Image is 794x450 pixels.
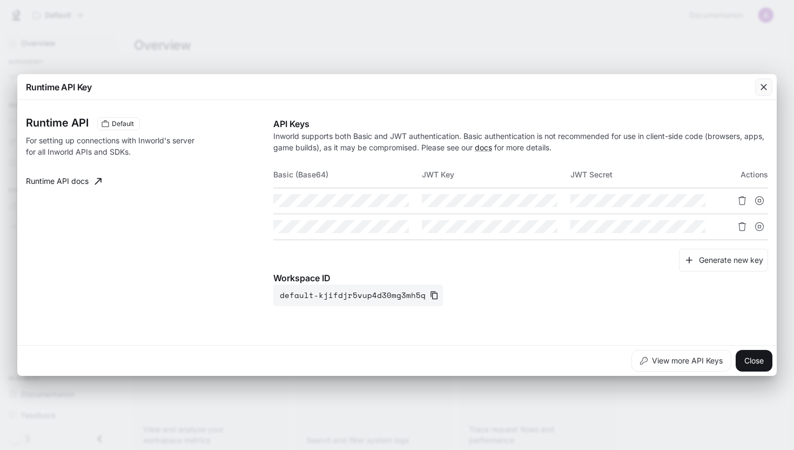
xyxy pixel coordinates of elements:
h3: Runtime API [26,117,89,128]
div: These keys will apply to your current workspace only [97,117,140,130]
th: Actions [718,162,768,188]
button: View more API Keys [631,350,731,372]
a: Runtime API docs [22,170,106,192]
button: Generate new key [679,249,768,272]
button: Suspend API key [751,192,768,209]
th: JWT Secret [570,162,719,188]
button: Close [736,350,772,372]
button: Suspend API key [751,218,768,235]
button: Delete API key [734,192,751,209]
button: Delete API key [734,218,751,235]
p: Runtime API Key [26,81,92,94]
p: API Keys [273,117,768,130]
button: default-kjifdjr5vup4d30mg3mh5q [273,284,443,306]
th: JWT Key [422,162,570,188]
span: Default [107,119,138,129]
p: Inworld supports both Basic and JWT authentication. Basic authentication is not recommended for u... [273,130,768,153]
th: Basic (Base64) [273,162,422,188]
p: For setting up connections with Inworld's server for all Inworld APIs and SDKs. [26,135,205,157]
a: docs [475,143,492,152]
p: Workspace ID [273,272,768,284]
